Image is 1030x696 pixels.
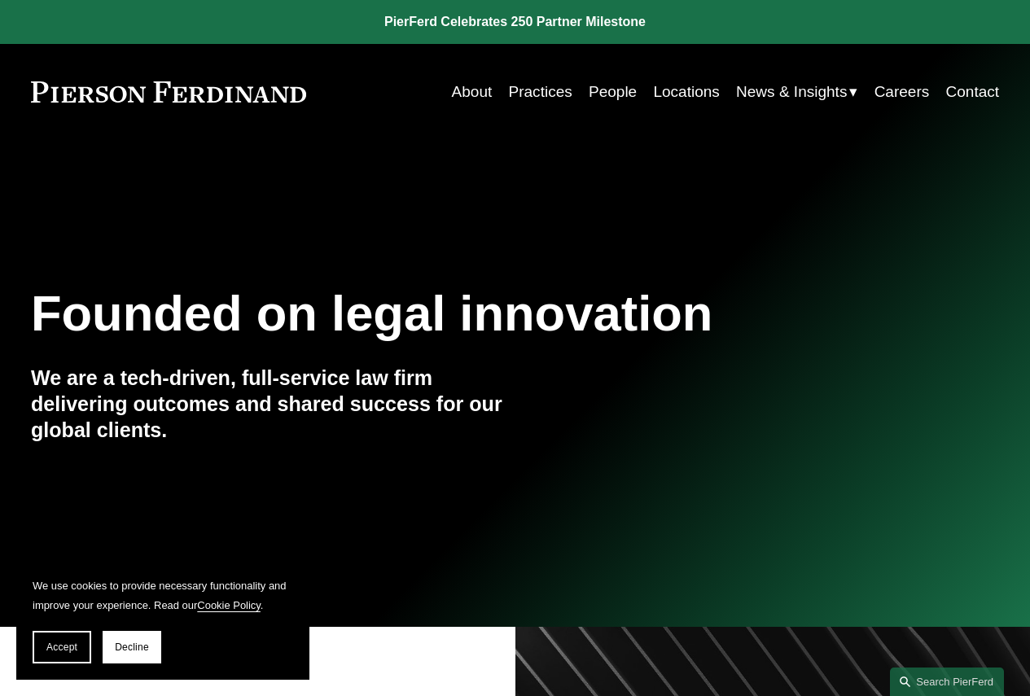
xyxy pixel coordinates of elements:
[874,77,930,107] a: Careers
[103,631,161,663] button: Decline
[115,641,149,653] span: Decline
[46,641,77,653] span: Accept
[509,77,572,107] a: Practices
[736,78,847,106] span: News & Insights
[946,77,1000,107] a: Contact
[890,668,1004,696] a: Search this site
[33,576,293,615] p: We use cookies to provide necessary functionality and improve your experience. Read our .
[736,77,857,107] a: folder dropdown
[16,560,309,680] section: Cookie banner
[452,77,493,107] a: About
[197,599,261,611] a: Cookie Policy
[33,631,91,663] button: Accept
[653,77,719,107] a: Locations
[31,285,838,342] h1: Founded on legal innovation
[31,366,515,444] h4: We are a tech-driven, full-service law firm delivering outcomes and shared success for our global...
[589,77,637,107] a: People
